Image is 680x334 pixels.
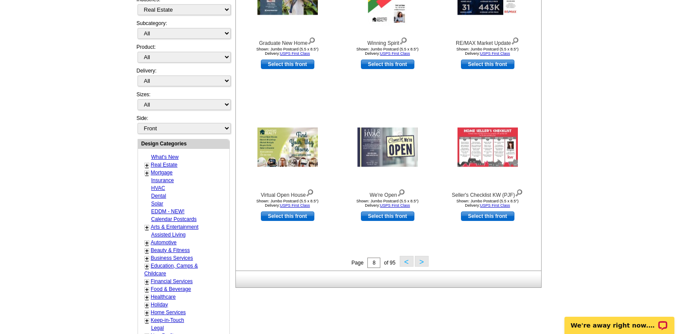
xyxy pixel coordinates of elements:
[145,317,149,324] a: +
[137,19,230,43] div: Subcategory:
[145,294,149,301] a: +
[384,260,395,266] span: of 95
[151,201,163,207] a: Solar
[145,302,149,309] a: +
[380,203,410,208] a: USPS First Class
[151,247,190,253] a: Beauty & Fitness
[151,309,186,315] a: Home Services
[307,35,316,45] img: view design details
[357,128,418,167] img: We're Open
[151,216,197,222] a: Calendar Postcards
[440,47,535,56] div: Shown: Jumbo Postcard (5.5 x 8.5") Delivery:
[440,199,535,208] div: Shown: Jumbo Postcard (5.5 x 8.5") Delivery:
[145,255,149,262] a: +
[380,51,410,56] a: USPS First Class
[340,199,435,208] div: Shown: Jumbo Postcard (5.5 x 8.5") Delivery:
[137,43,230,67] div: Product:
[151,278,193,284] a: Financial Services
[137,114,230,135] div: Side:
[240,187,335,199] div: Virtual Open House
[137,91,230,114] div: Sizes:
[461,211,514,221] a: use this design
[280,203,310,208] a: USPS First Class
[400,256,414,267] button: <
[458,128,518,167] img: Seller's Checklist KW (PJF)
[145,239,149,246] a: +
[440,35,535,47] div: RE/MAX Market Update
[145,309,149,316] a: +
[559,307,680,334] iframe: LiveChat chat widget
[261,211,314,221] a: use this design
[138,139,229,148] div: Design Categories
[480,51,510,56] a: USPS First Class
[361,211,414,221] a: use this design
[340,47,435,56] div: Shown: Jumbo Postcard (5.5 x 8.5") Delivery:
[415,256,429,267] button: >
[145,162,149,169] a: +
[151,255,193,261] a: Business Services
[145,224,149,231] a: +
[145,286,149,293] a: +
[151,317,184,323] a: Keep-in-Touch
[151,162,178,168] a: Real Estate
[151,294,176,300] a: Healthcare
[306,187,314,197] img: view design details
[145,247,149,254] a: +
[515,187,523,197] img: view design details
[399,35,407,45] img: view design details
[137,67,230,91] div: Delivery:
[151,224,199,230] a: Arts & Entertainment
[151,185,165,191] a: HVAC
[261,60,314,69] a: use this design
[340,35,435,47] div: Winning Spirit
[151,170,173,176] a: Mortgage
[151,208,185,214] a: EDDM - NEW!
[151,177,174,183] a: Insurance
[461,60,514,69] a: use this design
[340,187,435,199] div: We're Open
[257,128,318,167] img: Virtual Open House
[440,187,535,199] div: Seller's Checklist KW (PJF)
[480,203,510,208] a: USPS First Class
[144,263,198,277] a: Education, Camps & Childcare
[151,239,177,246] a: Automotive
[240,35,335,47] div: Graduate New Home
[361,60,414,69] a: use this design
[511,35,519,45] img: view design details
[151,154,179,160] a: What's New
[240,199,335,208] div: Shown: Jumbo Postcard (5.5 x 8.5") Delivery:
[151,325,164,331] a: Legal
[145,263,149,270] a: +
[145,278,149,285] a: +
[240,47,335,56] div: Shown: Jumbo Postcard (5.5 x 8.5") Delivery:
[280,51,310,56] a: USPS First Class
[145,170,149,176] a: +
[151,302,168,308] a: Holiday
[151,232,186,238] a: Assisted Living
[397,187,405,197] img: view design details
[151,193,166,199] a: Dental
[351,260,364,266] span: Page
[151,286,191,292] a: Food & Beverage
